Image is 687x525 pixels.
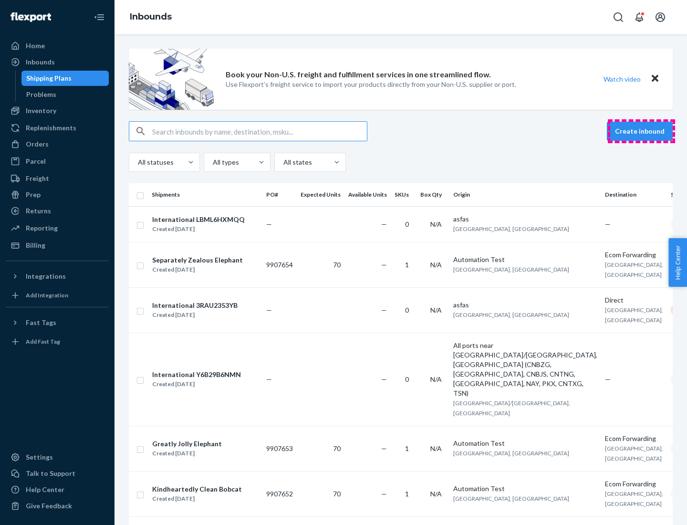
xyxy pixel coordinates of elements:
div: Separately Zealous Elephant [152,255,243,265]
div: Created [DATE] [152,494,242,504]
th: PO# [262,183,297,206]
span: 70 [333,261,341,269]
span: N/A [430,261,442,269]
div: asfas [453,300,597,310]
span: [GEOGRAPHIC_DATA], [GEOGRAPHIC_DATA] [605,490,663,507]
span: [GEOGRAPHIC_DATA], [GEOGRAPHIC_DATA] [453,311,569,318]
button: Fast Tags [6,315,109,330]
a: Inventory [6,103,109,118]
span: — [381,444,387,452]
span: 0 [405,306,409,314]
div: Ecom Forwarding [605,250,663,260]
span: — [381,375,387,383]
div: Created [DATE] [152,265,243,274]
th: Box Qty [416,183,449,206]
a: Freight [6,171,109,186]
ol: breadcrumbs [122,3,179,31]
td: 9907653 [262,426,297,471]
div: Home [26,41,45,51]
span: — [605,220,611,228]
a: Parcel [6,154,109,169]
div: Talk to Support [26,469,75,478]
a: Home [6,38,109,53]
span: — [266,375,272,383]
div: Created [DATE] [152,379,241,389]
img: Flexport logo [10,12,51,22]
span: 70 [333,490,341,498]
div: Direct [605,295,663,305]
span: N/A [430,220,442,228]
span: N/A [430,444,442,452]
div: Problems [26,90,56,99]
span: [GEOGRAPHIC_DATA]/[GEOGRAPHIC_DATA], [GEOGRAPHIC_DATA] [453,399,570,417]
div: All ports near [GEOGRAPHIC_DATA]/[GEOGRAPHIC_DATA], [GEOGRAPHIC_DATA] (CNBZG, [GEOGRAPHIC_DATA], ... [453,341,597,398]
input: All statuses [137,157,138,167]
p: Book your Non-U.S. freight and fulfillment services in one streamlined flow. [226,69,491,80]
div: Created [DATE] [152,449,222,458]
th: Expected Units [297,183,344,206]
div: Freight [26,174,49,183]
a: Replenishments [6,120,109,136]
div: Add Integration [26,291,68,299]
div: Automation Test [453,484,597,493]
span: — [266,306,272,314]
div: Prep [26,190,41,199]
span: — [266,220,272,228]
button: Open notifications [630,8,649,27]
span: — [381,490,387,498]
input: Search inbounds by name, destination, msku... [152,122,367,141]
div: Automation Test [453,255,597,264]
input: All states [282,157,283,167]
div: Kindheartedly Clean Bobcat [152,484,242,494]
div: International LBML6HXMQQ [152,215,245,224]
a: Returns [6,203,109,219]
span: N/A [430,375,442,383]
div: Ecom Forwarding [605,479,663,489]
div: Reporting [26,223,58,233]
a: Inbounds [6,54,109,70]
div: International Y6B29B6NMN [152,370,241,379]
span: 0 [405,375,409,383]
div: Integrations [26,272,66,281]
th: Destination [601,183,667,206]
div: Give Feedback [26,501,72,511]
div: Inventory [26,106,56,115]
div: Shipping Plans [26,73,72,83]
a: Problems [21,87,109,102]
div: International 3RAU2353YB [152,301,238,310]
div: Created [DATE] [152,224,245,234]
span: — [381,261,387,269]
button: Open Search Box [609,8,628,27]
span: 1 [405,261,409,269]
div: Add Fast Tag [26,337,60,346]
div: Settings [26,452,53,462]
td: 9907652 [262,471,297,516]
button: Watch video [597,72,647,86]
div: Automation Test [453,439,597,448]
span: — [381,306,387,314]
span: [GEOGRAPHIC_DATA], [GEOGRAPHIC_DATA] [453,225,569,232]
span: [GEOGRAPHIC_DATA], [GEOGRAPHIC_DATA] [605,306,663,324]
a: Talk to Support [6,466,109,481]
span: [GEOGRAPHIC_DATA], [GEOGRAPHIC_DATA] [453,450,569,457]
button: Close Navigation [90,8,109,27]
span: [GEOGRAPHIC_DATA], [GEOGRAPHIC_DATA] [605,261,663,278]
div: Help Center [26,485,64,494]
button: Give Feedback [6,498,109,514]
div: Fast Tags [26,318,56,327]
span: [GEOGRAPHIC_DATA], [GEOGRAPHIC_DATA] [453,266,569,273]
button: Integrations [6,269,109,284]
span: [GEOGRAPHIC_DATA], [GEOGRAPHIC_DATA] [453,495,569,502]
a: Prep [6,187,109,202]
p: Use Flexport’s freight service to import your products directly from your Non-U.S. supplier or port. [226,80,516,89]
span: 70 [333,444,341,452]
a: Add Integration [6,288,109,303]
div: Returns [26,206,51,216]
a: Shipping Plans [21,71,109,86]
th: Shipments [148,183,262,206]
div: Greatly Jolly Elephant [152,439,222,449]
button: Open account menu [651,8,670,27]
a: Billing [6,238,109,253]
button: Help Center [668,238,687,287]
a: Add Fast Tag [6,334,109,349]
